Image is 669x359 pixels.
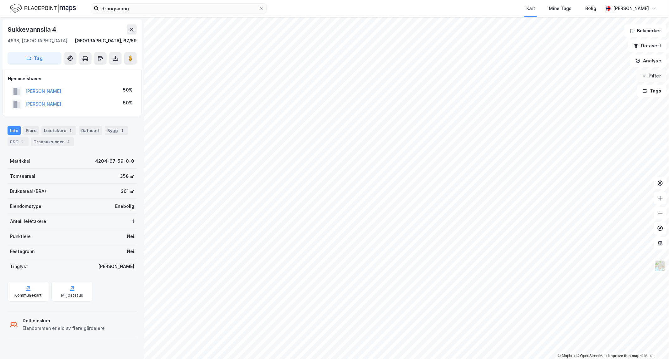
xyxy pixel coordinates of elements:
[636,70,666,82] button: Filter
[123,99,133,107] div: 50%
[624,24,666,37] button: Bokmerker
[99,4,259,13] input: Søk på adresse, matrikkel, gårdeiere, leietakere eller personer
[23,126,39,135] div: Eiere
[10,172,35,180] div: Tomteareal
[10,248,35,255] div: Festegrunn
[10,218,46,225] div: Antall leietakere
[628,40,666,52] button: Datasett
[115,203,134,210] div: Enebolig
[127,233,134,240] div: Nei
[637,85,666,97] button: Tags
[549,5,571,12] div: Mine Tags
[95,157,134,165] div: 4204-67-59-0-0
[123,86,133,94] div: 50%
[75,37,137,45] div: [GEOGRAPHIC_DATA], 67/59
[67,127,74,134] div: 1
[8,126,21,135] div: Info
[638,329,669,359] div: Kontrollprogram for chat
[654,260,666,272] img: Z
[10,233,31,240] div: Punktleie
[119,127,125,134] div: 1
[105,126,128,135] div: Bygg
[120,172,134,180] div: 358 ㎡
[127,248,134,255] div: Nei
[8,52,61,65] button: Tag
[79,126,102,135] div: Datasett
[10,3,76,14] img: logo.f888ab2527a4732fd821a326f86c7f29.svg
[23,317,105,325] div: Delt eieskap
[8,24,57,34] div: Sukkevannslia 4
[8,37,67,45] div: 4638, [GEOGRAPHIC_DATA]
[10,263,28,270] div: Tinglyst
[10,187,46,195] div: Bruksareal (BRA)
[613,5,649,12] div: [PERSON_NAME]
[638,329,669,359] iframe: Chat Widget
[121,187,134,195] div: 261 ㎡
[8,137,29,146] div: ESG
[65,139,72,145] div: 4
[526,5,535,12] div: Kart
[576,354,607,358] a: OpenStreetMap
[61,293,83,298] div: Miljøstatus
[10,203,41,210] div: Eiendomstype
[41,126,76,135] div: Leietakere
[20,139,26,145] div: 1
[585,5,596,12] div: Bolig
[14,293,42,298] div: Kommunekart
[10,157,30,165] div: Matrikkel
[31,137,74,146] div: Transaksjoner
[132,218,134,225] div: 1
[558,354,575,358] a: Mapbox
[23,325,105,332] div: Eiendommen er eid av flere gårdeiere
[630,55,666,67] button: Analyse
[608,354,640,358] a: Improve this map
[98,263,134,270] div: [PERSON_NAME]
[8,75,136,82] div: Hjemmelshaver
